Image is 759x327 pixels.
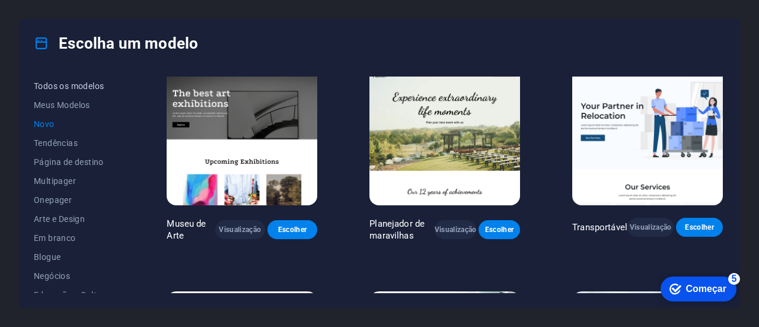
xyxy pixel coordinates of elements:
font: Escolher [278,226,307,234]
button: Todos os modelos [34,77,114,96]
font: Visualização [435,226,477,234]
font: Educação e Cultura [34,290,110,300]
font: 5 [78,3,83,13]
font: Arte e Design [34,214,85,224]
img: Planejador de maravilhas [369,66,520,205]
font: Negócios [34,271,70,281]
button: Escolher [479,220,520,239]
button: Em branco [34,228,114,247]
font: Novo [34,119,55,129]
font: Meus Modelos [34,100,90,110]
button: Tendências [34,134,114,153]
img: Transportável [572,66,723,205]
font: Escolher [685,223,714,231]
div: Começar 5 itens restantes, 0% concluído [7,6,82,31]
button: Escolher [267,220,317,239]
font: Começar [32,13,72,23]
img: Museu de Arte [167,66,317,205]
font: Transportável [572,222,627,233]
font: Multipager [34,176,76,186]
font: Página de destino [34,157,104,167]
font: Todos os modelos [34,81,104,91]
font: Museu de Arte [167,218,206,241]
font: Onepager [34,195,72,205]
button: Multipager [34,172,114,191]
font: Escolher [485,226,514,234]
button: Página de destino [34,153,114,172]
button: Blogue [34,247,114,266]
button: Onepager [34,191,114,209]
button: Educação e Cultura [34,285,114,304]
button: Arte e Design [34,209,114,228]
button: Negócios [34,266,114,285]
button: Visualização [215,220,265,239]
font: Escolha um modelo [59,34,198,52]
font: Visualização [219,226,261,234]
font: Em branco [34,233,76,243]
button: Meus Modelos [34,96,114,115]
font: Tendências [34,138,78,148]
button: Visualização [435,220,476,239]
button: Novo [34,115,114,134]
button: Escolher [676,218,723,237]
font: Visualização [630,223,672,231]
button: Visualização [627,218,674,237]
font: Planejador de maravilhas [369,218,425,241]
font: Blogue [34,252,60,262]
